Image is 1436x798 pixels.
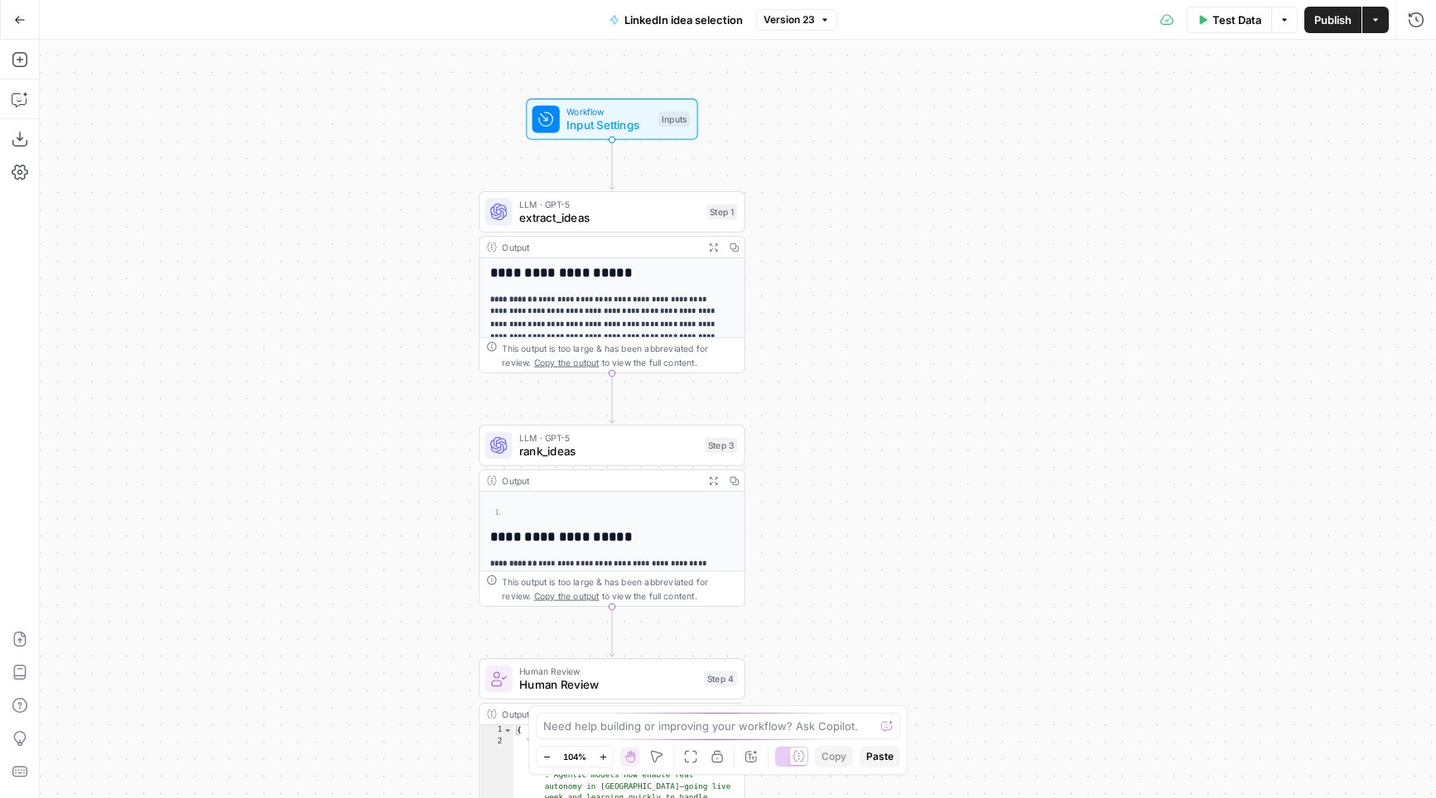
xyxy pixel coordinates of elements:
[822,749,846,764] span: Copy
[610,140,614,190] g: Edge from start to step_1
[502,474,697,488] div: Output
[860,746,900,767] button: Paste
[756,9,837,31] button: Version 23
[1314,12,1352,28] span: Publish
[624,12,743,28] span: LinkedIn idea selection
[1212,12,1261,28] span: Test Data
[534,590,600,600] span: Copy the output
[705,438,737,454] div: Step 3
[764,12,815,27] span: Version 23
[563,750,586,763] span: 104%
[519,664,697,678] span: Human Review
[502,342,737,369] div: This output is too large & has been abbreviated for review. to view the full content.
[866,749,894,764] span: Paste
[534,357,600,367] span: Copy the output
[706,204,737,220] div: Step 1
[519,197,700,211] span: LLM · GPT-5
[519,209,700,227] span: extract_ideas
[815,746,853,767] button: Copy
[502,575,737,603] div: This output is too large & has been abbreviated for review. to view the full content.
[1304,7,1361,33] button: Publish
[1187,7,1271,33] button: Test Data
[519,676,697,694] span: Human Review
[704,671,737,687] div: Step 4
[502,707,697,721] div: Output
[519,443,698,460] span: rank_ideas
[503,725,512,736] span: Toggle code folding, rows 1 through 3
[610,373,614,423] g: Edge from step_1 to step_3
[502,240,697,254] div: Output
[479,725,513,736] div: 1
[479,99,745,140] div: WorkflowInput SettingsInputs
[658,112,690,127] div: Inputs
[519,430,698,445] span: LLM · GPT-5
[566,104,652,118] span: Workflow
[566,117,652,134] span: Input Settings
[610,607,614,656] g: Edge from step_3 to step_4
[600,7,753,33] button: LinkedIn idea selection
